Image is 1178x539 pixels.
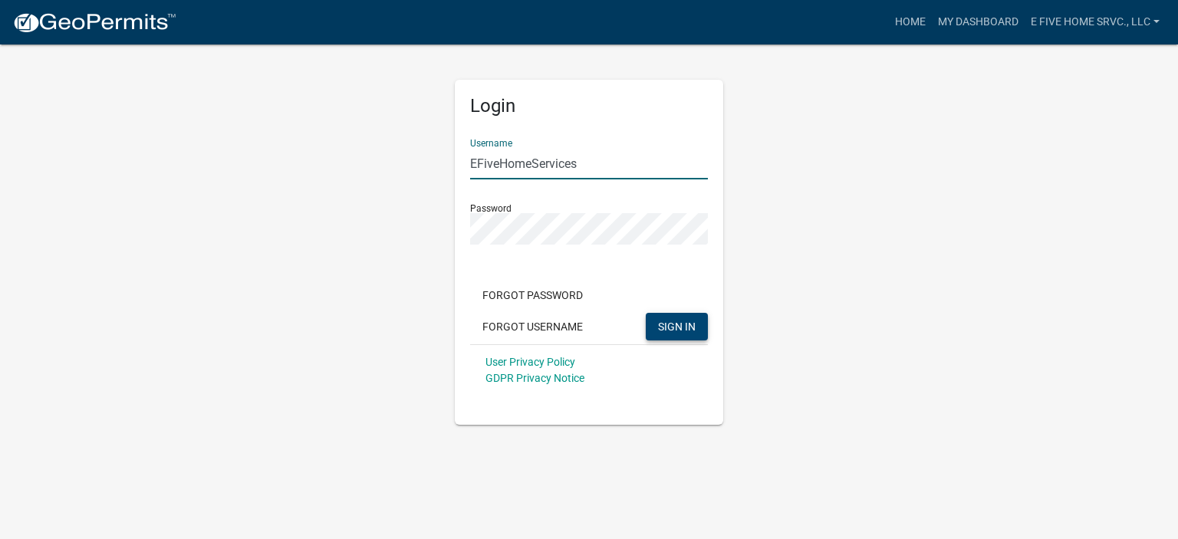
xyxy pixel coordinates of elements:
[646,313,708,340] button: SIGN IN
[1025,8,1166,37] a: E Five Home Srvc., LLC
[470,313,595,340] button: Forgot Username
[658,320,696,332] span: SIGN IN
[470,95,708,117] h5: Login
[889,8,932,37] a: Home
[932,8,1025,37] a: My Dashboard
[470,281,595,309] button: Forgot Password
[485,372,584,384] a: GDPR Privacy Notice
[485,356,575,368] a: User Privacy Policy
